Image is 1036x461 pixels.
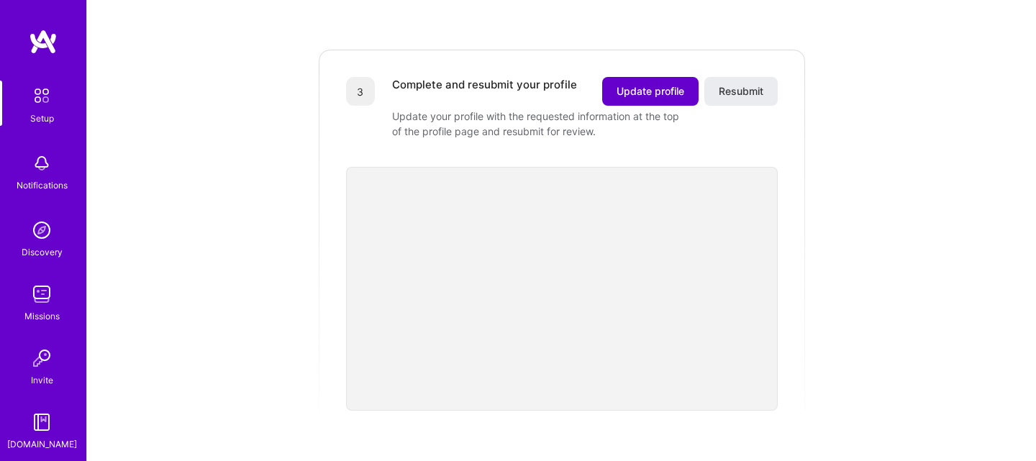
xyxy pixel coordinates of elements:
[29,29,58,55] img: logo
[31,373,53,388] div: Invite
[7,437,77,452] div: [DOMAIN_NAME]
[719,84,763,99] span: Resubmit
[704,77,778,106] button: Resubmit
[22,245,63,260] div: Discovery
[392,109,680,139] div: Update your profile with the requested information at the top of the profile page and resubmit fo...
[27,344,56,373] img: Invite
[602,77,699,106] button: Update profile
[27,408,56,437] img: guide book
[392,77,577,106] div: Complete and resubmit your profile
[346,77,375,106] div: 3
[27,280,56,309] img: teamwork
[27,216,56,245] img: discovery
[27,81,57,111] img: setup
[617,84,684,99] span: Update profile
[346,167,778,411] iframe: video
[30,111,54,126] div: Setup
[24,309,60,324] div: Missions
[27,149,56,178] img: bell
[17,178,68,193] div: Notifications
